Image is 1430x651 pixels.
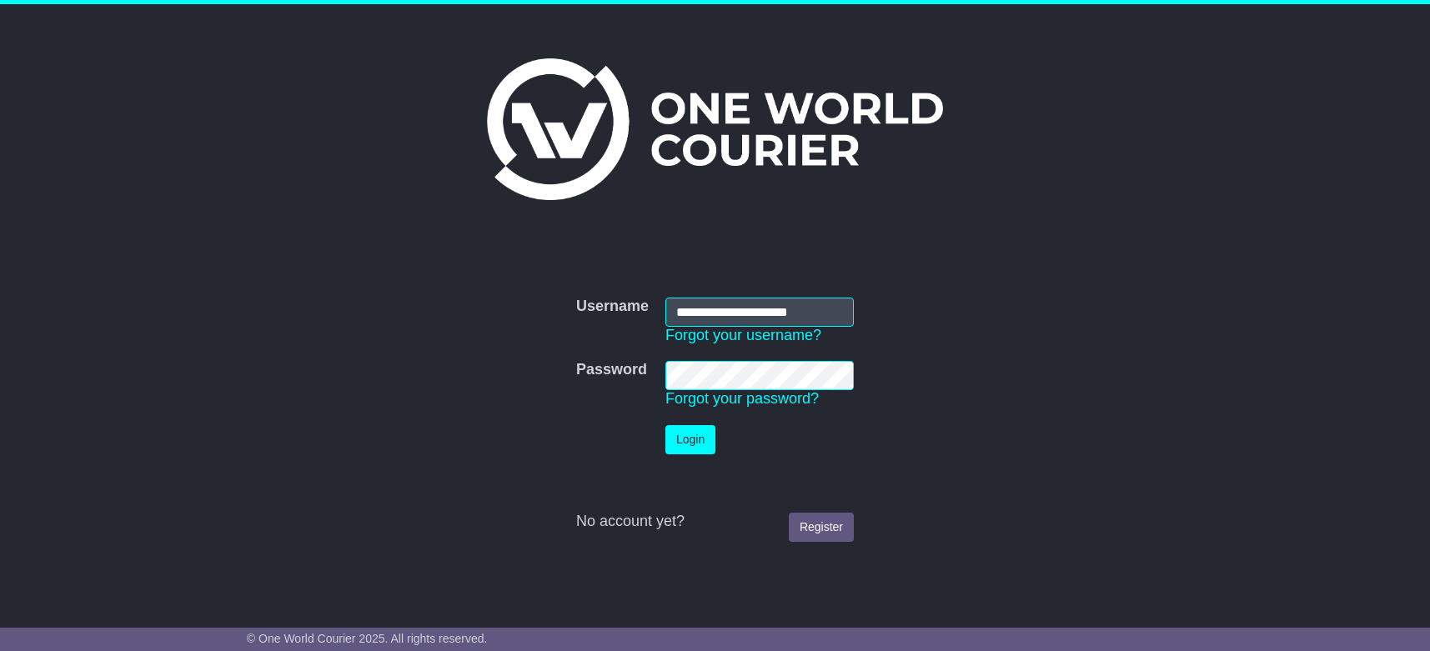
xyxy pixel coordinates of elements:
[665,390,819,407] a: Forgot your password?
[576,298,649,316] label: Username
[247,632,488,645] span: © One World Courier 2025. All rights reserved.
[576,513,854,531] div: No account yet?
[487,58,942,200] img: One World
[576,361,647,379] label: Password
[665,327,821,343] a: Forgot your username?
[789,513,854,542] a: Register
[665,425,715,454] button: Login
